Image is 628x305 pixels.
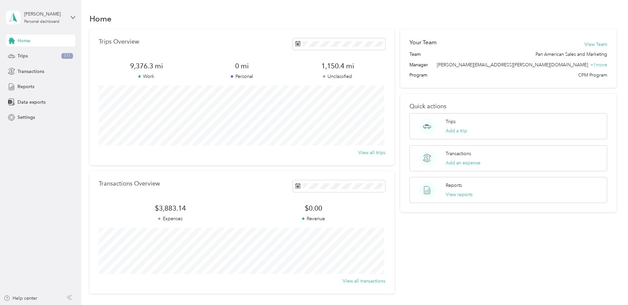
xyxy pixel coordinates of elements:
p: Revenue [242,215,385,222]
button: View Team [584,41,607,48]
span: 9,376.3 mi [99,61,194,71]
span: Transactions [17,68,44,75]
p: Trips [446,118,456,125]
p: Expenses [99,215,242,222]
span: Team [409,51,421,58]
p: Trips Overview [99,38,139,45]
span: Reports [17,83,34,90]
span: 0 mi [194,61,290,71]
p: Quick actions [409,103,607,110]
span: $0.00 [242,204,385,213]
div: [PERSON_NAME] [24,11,65,17]
span: Program [409,72,427,79]
p: Work [99,73,194,80]
span: Home [17,37,30,44]
span: Trips [17,52,28,59]
div: Personal dashboard [24,20,59,24]
p: Transactions Overview [99,180,160,187]
p: Unclassified [290,73,385,80]
button: Help center [4,295,37,302]
span: $3,883.14 [99,204,242,213]
button: Add a trip [446,127,467,134]
span: [PERSON_NAME][EMAIL_ADDRESS][PERSON_NAME][DOMAIN_NAME] [437,62,588,68]
button: Add an expense [446,159,480,166]
h1: Home [89,15,112,22]
span: Pan American Sales and Marketing [536,51,607,58]
h2: Your Team [409,38,436,47]
span: + 1 more [590,62,607,68]
button: View reports [446,191,472,198]
span: Settings [17,114,35,121]
button: View all transactions [343,278,385,285]
p: Reports [446,182,462,189]
span: Data exports [17,99,46,106]
span: 1,150.4 mi [290,61,385,71]
iframe: Everlance-gr Chat Button Frame [591,268,628,305]
span: 111 [61,53,73,59]
span: CPM Program [578,72,607,79]
p: Personal [194,73,290,80]
span: Manager [409,61,428,68]
button: View all trips [358,149,385,156]
p: Transactions [446,150,471,157]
